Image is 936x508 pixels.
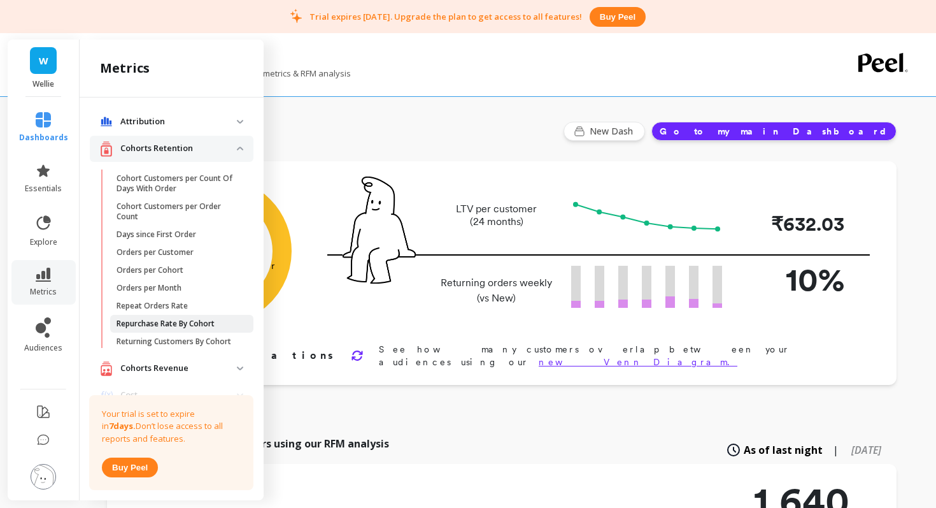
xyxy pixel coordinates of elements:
[590,125,637,138] span: New Dash
[120,362,237,375] p: Cohorts Revenue
[100,59,150,77] h2: metrics
[117,265,183,275] p: Orders per Cohort
[539,357,737,367] a: new Venn Diagram.
[343,177,416,284] img: pal seatted on line
[742,210,844,238] p: ₹632.03
[117,301,188,311] p: Repeat Orders Rate
[590,7,646,27] button: Buy peel
[102,458,158,477] button: Buy peel
[120,389,237,402] p: Cost
[100,117,113,127] img: navigation item icon
[564,122,645,141] button: New Dash
[833,442,839,458] span: |
[117,229,196,240] p: Days since First Order
[309,11,582,22] p: Trial expires [DATE]. Upgrade the plan to get access to all features!
[237,120,243,124] img: down caret icon
[25,184,62,194] span: essentials
[117,283,181,293] p: Orders per Month
[237,366,243,370] img: down caret icon
[851,443,881,457] span: [DATE]
[437,203,556,228] p: LTV per customer (24 months)
[379,343,856,368] p: See how many customers overlap between your audiences using our
[31,464,56,490] img: profile picture
[154,482,587,502] h2: RFM Segments
[117,337,231,347] p: Returning Customers By Cohort
[117,319,215,329] p: Repurchase Rate By Cohort
[120,491,237,504] p: Profit
[744,442,823,458] span: As of last night
[30,287,57,297] span: metrics
[100,391,113,399] img: navigation item icon
[120,115,237,128] p: Attribution
[117,201,238,222] p: Cohort Customers per Order Count
[100,491,113,504] img: navigation item icon
[100,141,113,157] img: navigation item icon
[651,122,897,141] button: Go to my main Dashboard
[19,133,68,143] span: dashboards
[20,79,67,89] p: Wellie
[100,361,113,377] img: navigation item icon
[24,343,62,353] span: audiences
[237,393,243,397] img: down caret icon
[30,237,57,247] span: explore
[109,420,136,432] strong: 7 days.
[237,147,243,150] img: down caret icon
[742,256,844,303] p: 10%
[117,247,194,258] p: Orders per Customer
[437,275,556,306] p: Returning orders weekly (vs New)
[117,173,238,194] p: Cohort Customers per Count Of Days With Order
[120,142,237,155] p: Cohorts Retention
[102,408,241,446] p: Your trial is set to expire in Don’t lose access to all reports and features.
[39,54,48,68] span: W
